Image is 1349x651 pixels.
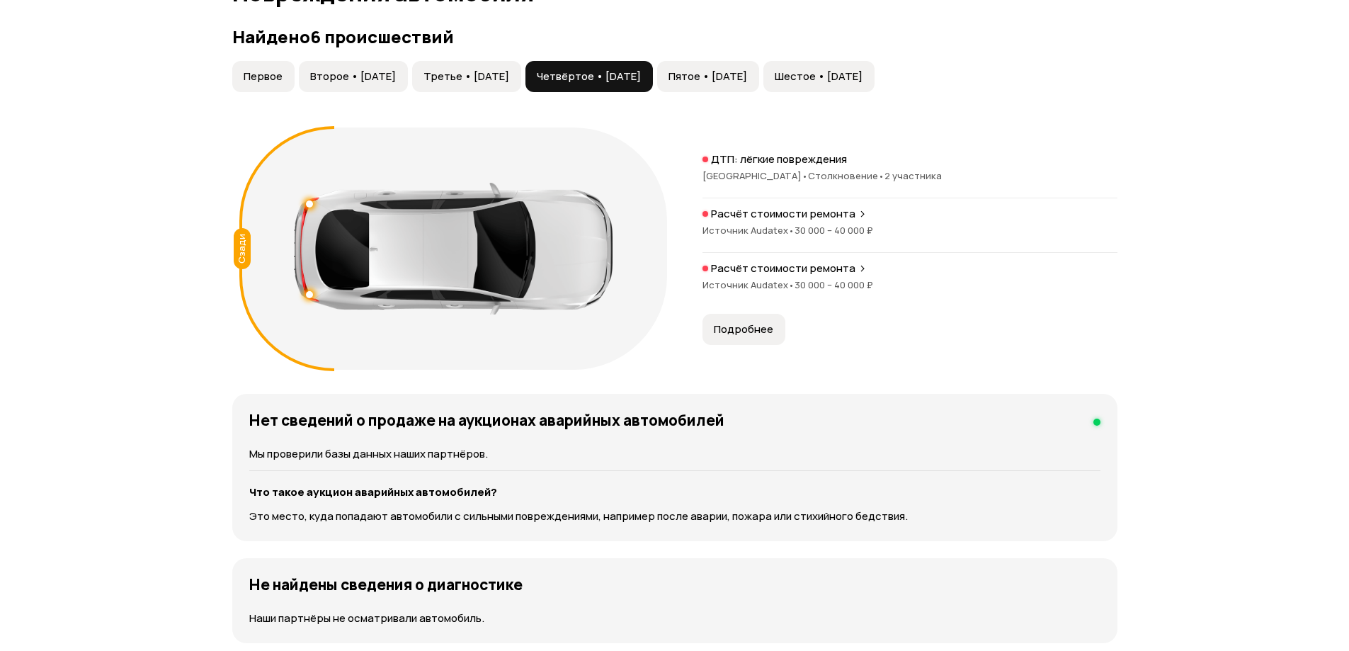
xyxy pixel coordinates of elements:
[795,224,873,237] span: 30 000 – 40 000 ₽
[795,278,873,291] span: 30 000 – 40 000 ₽
[711,261,855,276] p: Расчёт стоимости ремонта
[711,207,855,221] p: Расчёт стоимости ремонта
[310,69,396,84] span: Второе • [DATE]
[525,61,653,92] button: Четвёртое • [DATE]
[249,575,523,594] h4: Не найдены сведения о диагностике
[702,224,795,237] span: Источник Audatex
[775,69,863,84] span: Шестое • [DATE]
[299,61,408,92] button: Второе • [DATE]
[412,61,521,92] button: Третье • [DATE]
[884,169,942,182] span: 2 участника
[788,278,795,291] span: •
[249,485,497,499] strong: Что такое аукцион аварийных автомобилей?
[702,314,785,345] button: Подробнее
[763,61,875,92] button: Шестое • [DATE]
[249,509,1100,524] p: Это место, куда попадают автомобили с сильными повреждениями, например после аварии, пожара или с...
[802,169,808,182] span: •
[232,27,1117,47] h3: Найдено 6 происшествий
[711,152,847,166] p: ДТП: лёгкие повреждения
[668,69,747,84] span: Пятое • [DATE]
[788,224,795,237] span: •
[808,169,884,182] span: Столкновение
[244,69,283,84] span: Первое
[423,69,509,84] span: Третье • [DATE]
[249,611,1100,626] p: Наши партнёры не осматривали автомобиль.
[249,411,724,429] h4: Нет сведений о продаже на аукционах аварийных автомобилей
[878,169,884,182] span: •
[249,446,1100,462] p: Мы проверили базы данных наших партнёров.
[702,278,795,291] span: Источник Audatex
[234,228,251,269] div: Сзади
[702,169,808,182] span: [GEOGRAPHIC_DATA]
[232,61,295,92] button: Первое
[714,322,773,336] span: Подробнее
[657,61,759,92] button: Пятое • [DATE]
[537,69,641,84] span: Четвёртое • [DATE]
